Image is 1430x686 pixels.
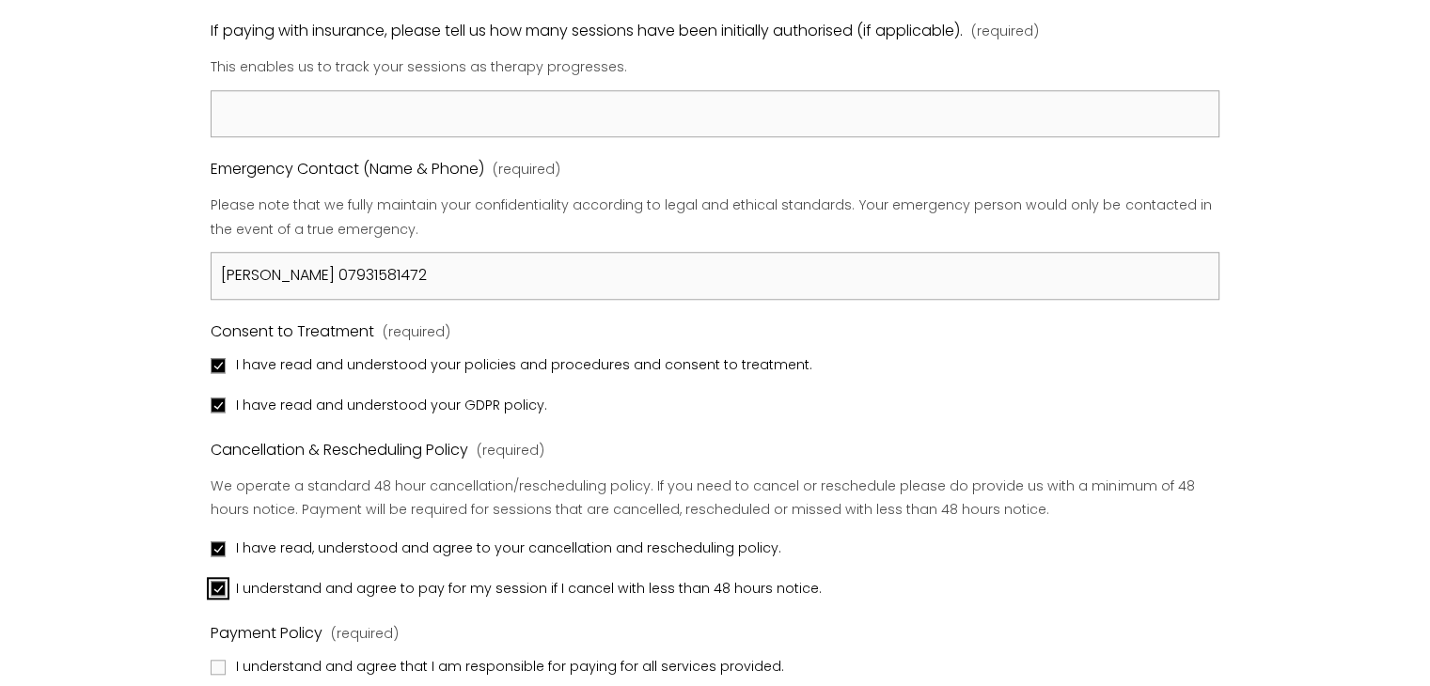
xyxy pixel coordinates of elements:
input: I understand and agree to pay for my session if I cancel with less than 48 hours notice. [211,581,226,596]
span: I understand and agree to pay for my session if I cancel with less than 48 hours notice. [236,577,822,601]
p: This enables us to track your sessions as therapy progresses. [211,49,1218,86]
p: We operate a standard 48 hour cancellation/rescheduling policy. If you need to cancel or reschedu... [211,468,1218,529]
input: I have read and understood your policies and procedures and consent to treatment. [211,358,226,373]
span: I have read, understood and agree to your cancellation and rescheduling policy. [236,537,781,561]
span: I understand and agree that I am responsible for paying for all services provided. [236,655,784,679]
input: I have read, understood and agree to your cancellation and rescheduling policy. [211,541,226,556]
span: (required) [493,158,560,182]
span: I have read and understood your policies and procedures and consent to treatment. [236,353,812,378]
span: (required) [383,320,450,345]
span: I have read and understood your GDPR policy. [236,394,547,418]
span: (required) [331,622,399,647]
p: Please note that we fully maintain your confidentiality according to legal and ethical standards.... [211,187,1218,248]
input: I have read and understood your GDPR policy. [211,398,226,413]
span: Emergency Contact (Name & Phone) [211,156,484,183]
input: I understand and agree that I am responsible for paying for all services provided. [211,660,226,675]
span: If paying with insurance, please tell us how many sessions have been initially authorised (if app... [211,18,963,45]
span: (required) [971,20,1039,44]
span: (required) [477,439,544,463]
span: Cancellation & Rescheduling Policy [211,437,468,464]
span: Payment Policy [211,620,322,647]
span: Consent to Treatment [211,319,374,346]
